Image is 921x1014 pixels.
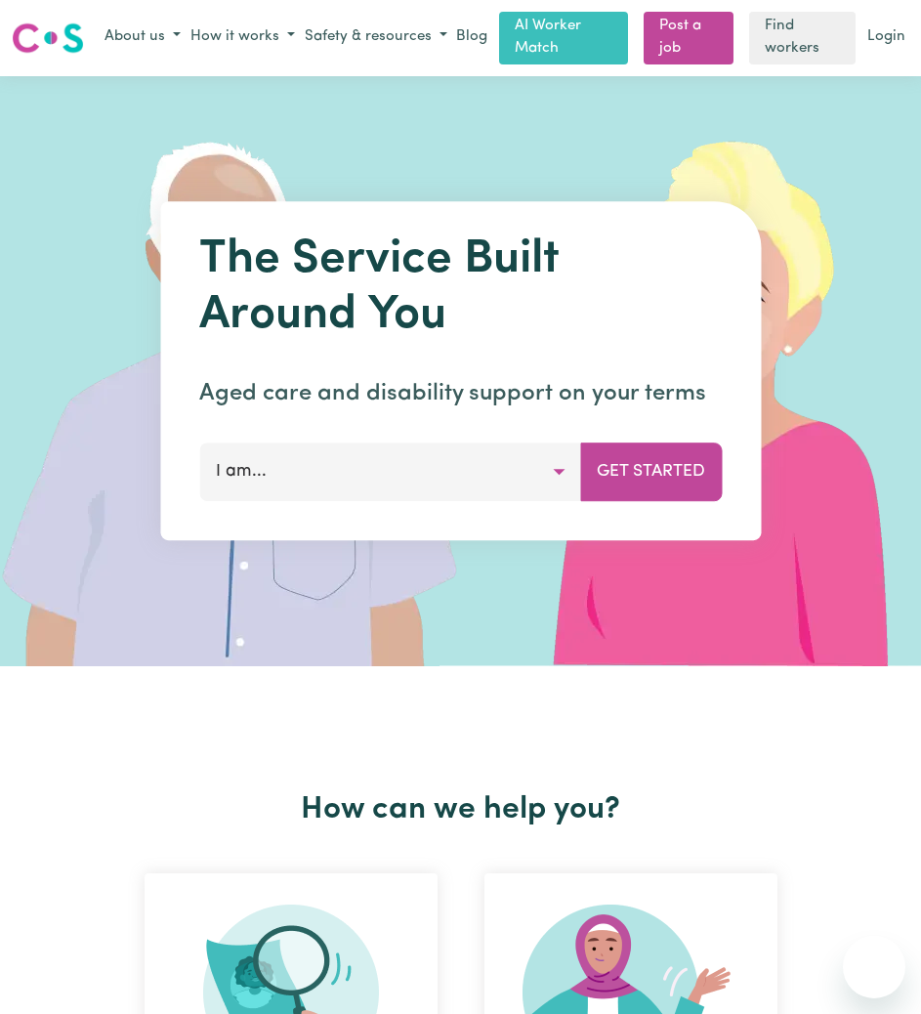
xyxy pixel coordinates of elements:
iframe: Button to launch messaging window [843,936,905,998]
a: Post a job [644,12,733,64]
button: Safety & resources [300,21,452,54]
a: Blog [452,22,491,53]
img: Careseekers logo [12,21,84,56]
a: AI Worker Match [499,12,628,64]
h1: The Service Built Around You [199,232,722,345]
h2: How can we help you? [121,791,801,828]
button: How it works [186,21,300,54]
a: Careseekers logo [12,16,84,61]
button: About us [100,21,186,54]
p: Aged care and disability support on your terms [199,376,722,411]
a: Find workers [749,12,856,64]
button: Get Started [580,443,722,501]
button: I am... [199,443,581,501]
a: Login [863,22,909,53]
